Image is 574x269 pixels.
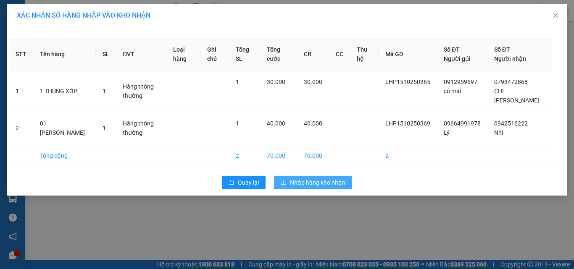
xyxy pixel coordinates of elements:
td: 2 [9,112,33,144]
th: ĐVT [116,38,166,71]
span: 09664991978 [444,120,481,127]
span: CHỊ [PERSON_NAME] [494,88,539,104]
th: CR [297,38,329,71]
strong: Hotline : 0889 23 23 23 [90,35,145,42]
span: LHP1510250365 [385,78,430,85]
td: Hàng thông thường [116,112,166,144]
span: Lý [444,129,450,136]
span: Người gửi [444,55,471,62]
span: Nhập hàng kho nhận [290,178,345,187]
td: Tổng cộng [33,144,96,167]
span: 30.000 [304,78,322,85]
th: Ghi chú [200,38,229,71]
span: 40.000 [267,120,285,127]
span: 0912959697 [444,78,477,85]
span: Website [80,44,100,51]
th: Tên hàng [33,38,96,71]
span: close [552,12,559,19]
th: Mã GD [379,38,437,71]
span: 1 [236,120,239,127]
th: SL [96,38,116,71]
span: Số ĐT [494,46,510,53]
th: Loại hàng [166,38,200,71]
span: rollback [229,180,234,186]
th: Tổng cước [260,38,297,71]
span: 30.000 [267,78,285,85]
td: 70.000 [260,144,297,167]
button: Close [544,4,567,28]
td: 01 [PERSON_NAME] [33,112,96,144]
span: 1 [103,88,106,94]
th: CC [329,38,350,71]
span: XÁC NHẬN SỐ HÀNG NHẬP VÀO KHO NHẬN [17,11,150,19]
td: Hàng thông thường [116,71,166,112]
th: Thu hộ [350,38,379,71]
span: Người nhận [494,55,526,62]
th: Tổng SL [229,38,260,71]
td: 1 [9,71,33,112]
span: Số ĐT [444,46,460,53]
span: cô mai [444,88,461,94]
span: 1 [236,78,239,85]
td: 2 [379,144,437,167]
td: 1 THÙNG XỐP [33,71,96,112]
span: Quay lại [238,178,259,187]
span: 0793472868 [494,78,528,85]
span: download [281,180,287,186]
strong: CÔNG TY TNHH VĨNH QUANG [60,14,174,23]
span: LHP1510250369 [385,120,430,127]
th: STT [9,38,33,71]
td: 70.000 [297,144,329,167]
img: logo [8,13,47,52]
span: Nhi [494,129,503,136]
button: downloadNhập hàng kho nhận [274,176,352,189]
span: 1 [103,125,106,131]
td: 2 [229,144,260,167]
span: 0942516222 [494,120,528,127]
button: rollbackQuay lại [222,176,266,189]
strong: : [DOMAIN_NAME] [80,43,155,51]
span: 40.000 [304,120,322,127]
strong: PHIẾU GỬI HÀNG [83,25,151,34]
